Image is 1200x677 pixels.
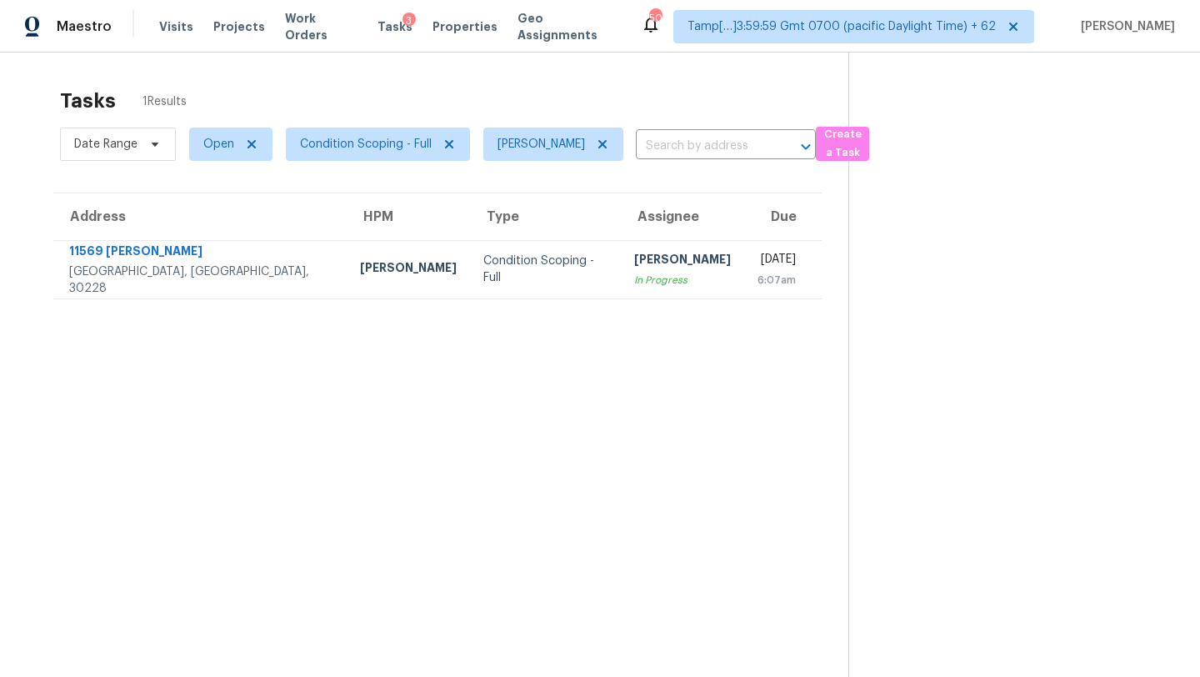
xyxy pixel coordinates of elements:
[794,135,817,158] button: Open
[159,18,193,35] span: Visits
[824,125,861,163] span: Create a Task
[517,10,621,43] span: Geo Assignments
[432,18,497,35] span: Properties
[142,93,187,110] span: 1 Results
[213,18,265,35] span: Projects
[470,193,621,240] th: Type
[497,136,585,153] span: [PERSON_NAME]
[74,136,137,153] span: Date Range
[757,251,796,272] div: [DATE]
[69,243,333,263] div: 11569 [PERSON_NAME]
[300,136,432,153] span: Condition Scoping - Full
[57,18,112,35] span: Maestro
[757,272,796,288] div: 6:07am
[1074,18,1175,35] span: [PERSON_NAME]
[60,93,116,109] h2: Tasks
[377,21,412,33] span: Tasks
[636,133,769,159] input: Search by address
[649,10,661,27] div: 502
[687,18,996,35] span: Tamp[…]3:59:59 Gmt 0700 (pacific Daylight Time) + 62
[53,193,347,240] th: Address
[483,253,607,286] div: Condition Scoping - Full
[621,193,744,240] th: Assignee
[360,259,457,280] div: [PERSON_NAME]
[634,272,731,288] div: In Progress
[203,136,234,153] span: Open
[402,13,416,29] div: 3
[69,263,333,297] div: [GEOGRAPHIC_DATA], [GEOGRAPHIC_DATA], 30228
[816,127,869,161] button: Create a Task
[285,10,357,43] span: Work Orders
[347,193,470,240] th: HPM
[744,193,822,240] th: Due
[634,251,731,272] div: [PERSON_NAME]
